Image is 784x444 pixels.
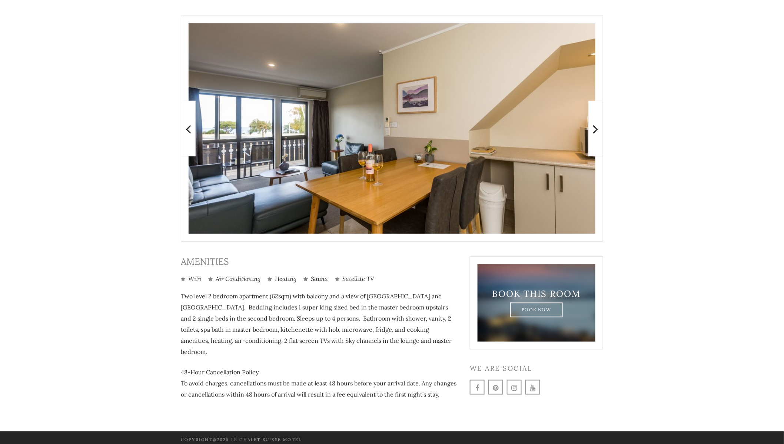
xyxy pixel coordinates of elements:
[470,364,603,372] h3: We are social
[181,256,459,267] h3: Amenities
[303,275,328,283] li: Sauna
[181,275,201,283] li: WiFi
[208,275,260,283] li: Air Conditioning
[181,291,459,357] p: Two level 2 bedroom apartment (62sqm) with balcony and a view of [GEOGRAPHIC_DATA] and [GEOGRAPHI...
[181,367,459,400] p: 48-Hour Cancellation Policy To avoid charges, cancellations must be made at least 48 hours before...
[491,289,582,299] h3: Book This Room
[510,302,563,317] a: Book Now
[335,275,374,283] li: Satellite TV
[268,275,296,283] li: Heating
[181,436,386,444] p: Copyright@2025 Le Chalet suisse Motel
